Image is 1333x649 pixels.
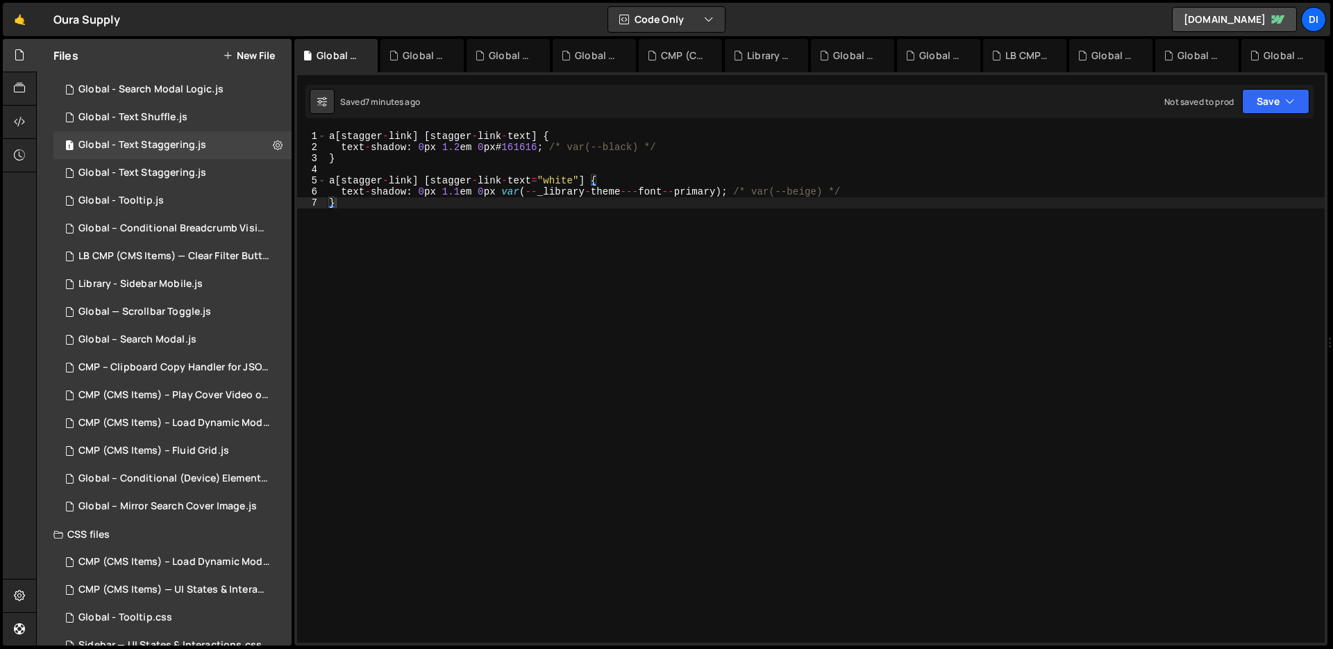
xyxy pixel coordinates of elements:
div: Global - Offline Mode.js [833,49,878,63]
div: 14937/38918.js [53,437,292,465]
div: 14937/44851.js [53,76,292,104]
div: Global - Text Shuffle.js [575,49,619,63]
div: Global – Conditional (Device) Element Visibility.js [1177,49,1222,63]
div: Global - Text Staggering.js [317,49,361,63]
div: CMP (CMS Page) - Rich Text Highlight Pill.js [661,49,705,63]
div: Global – Search Modal.js [78,334,196,346]
div: Global - Search Modal Logic.js [78,83,224,96]
div: 14937/38911.js [53,493,292,520]
div: Global - Text Staggering.js [78,167,206,179]
span: 1 [65,141,74,152]
div: LB CMP (CMS Items) — Clear Filter Buttons.js [78,250,270,263]
div: 14937/38910.js [53,409,296,437]
a: [DOMAIN_NAME] [1172,7,1297,32]
div: 14937/44170.js [53,215,296,243]
div: 14937/43533.css [53,576,296,604]
button: New File [223,50,275,61]
div: 3 [297,153,326,164]
div: Global – Mirror Search Cover Image.js [1264,49,1308,63]
a: Di [1301,7,1326,32]
div: Global - Text Shuffle.js [78,111,187,124]
div: CMP (CMS Items) — UI States & Interactions.css [78,584,270,596]
div: 14937/38904.js [53,354,296,381]
div: Global - Tooltip.js [78,195,164,207]
div: Global - Text Staggering.js [78,139,206,151]
div: 14937/38915.js [53,465,296,493]
div: CMP (CMS Items) – Load Dynamic Modal (AJAX).css [78,556,270,568]
div: 7 minutes ago [365,96,420,108]
div: Global - Text Staggering.js [489,49,533,63]
div: 6 [297,186,326,197]
div: Global - Notification Toasters.js [919,49,964,63]
div: CSS files [37,520,292,548]
div: CMP (CMS Items) – Fluid Grid.js [78,445,229,457]
h2: Files [53,48,78,63]
button: Code Only [608,7,725,32]
div: 5 [297,175,326,186]
div: CMP (CMS Items) – Load Dynamic Modal (AJAX).js [78,417,270,429]
div: Library - Sidebar Mobile.js [78,278,203,290]
div: Oura Supply [53,11,120,28]
a: 🤙 [3,3,37,36]
div: Global - Copy To Clipboard.js [1091,49,1136,63]
div: CMP – Clipboard Copy Handler for JSON Code.js [78,361,270,374]
button: Save [1242,89,1309,114]
div: CMP (CMS Items) – Play Cover Video on Hover.js [78,389,270,402]
div: Global – Conditional (Device) Element Visibility.js [78,473,270,485]
div: 1 [297,131,326,142]
div: Global – Mirror Search Cover Image.js [78,500,257,513]
div: Global — Scrollbar Toggle.js [78,306,211,318]
div: Global – Conditional Breadcrumb Visibility.js [78,222,270,235]
div: 14937/38901.js [53,381,296,409]
div: 14937/38913.js [53,326,292,354]
div: 14937/44562.js [53,187,292,215]
div: 14937/39947.js [53,298,292,326]
div: 2 [297,142,326,153]
div: 14937/44933.js [53,131,292,159]
div: 14937/44593.js [53,270,292,298]
div: 4 [297,164,326,175]
div: Global - Tooltip.css [78,611,172,624]
div: 7 [297,197,326,208]
div: Library - Sidebar Mobile.js [747,49,791,63]
div: Not saved to prod [1164,96,1234,108]
div: 14937/38909.css [53,548,296,576]
div: LB CMP (CMS Items) — Clear Filter Buttons.js [1005,49,1050,63]
div: 14937/44563.css [53,604,292,632]
div: Global - Search Modal Logic.js [403,49,447,63]
div: 14937/44781.js [53,159,292,187]
div: 14937/43376.js [53,243,296,270]
div: Saved [340,96,420,108]
div: 14937/44779.js [53,104,292,131]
